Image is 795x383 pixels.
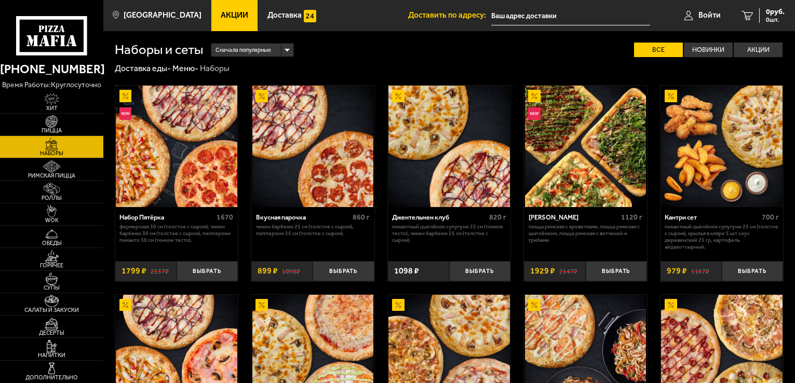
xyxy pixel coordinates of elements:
[621,213,642,222] span: 1120 г
[634,43,683,58] label: Все
[529,213,618,221] div: [PERSON_NAME]
[255,299,268,311] img: Акционный
[661,86,783,207] img: Кантри сет
[394,267,419,275] span: 1098 ₽
[586,261,647,281] button: Выбрать
[766,8,785,16] span: 0 руб.
[217,213,233,222] span: 1670
[251,86,374,207] a: АкционныйВкусная парочка
[215,43,271,58] span: Сначала популярные
[667,267,687,275] span: 979 ₽
[530,267,555,275] span: 1929 ₽
[200,63,230,74] div: Наборы
[734,43,783,58] label: Акции
[392,224,506,243] p: Пикантный цыплёнок сулугуни 25 см (тонкое тесто), Чикен Барбекю 25 см (толстое с сыром).
[122,267,146,275] span: 1799 ₽
[665,224,778,250] p: Пикантный цыплёнок сулугуни 25 см (толстое с сыром), крылья в кляре 5 шт соус деревенский 25 гр, ...
[151,267,169,275] s: 2537 ₽
[528,107,541,120] img: Новинка
[116,86,237,207] img: Набор Пятёрка
[684,43,733,58] label: Новинки
[408,11,491,19] span: Доставить по адресу:
[256,213,350,221] div: Вкусная парочка
[388,86,510,207] img: Джентельмен клуб
[524,86,647,207] a: АкционныйНовинкаМама Миа
[119,90,132,102] img: Акционный
[665,90,677,102] img: Акционный
[661,86,784,207] a: АкционныйКантри сет
[698,11,721,19] span: Войти
[115,63,171,73] a: Доставка еды-
[691,267,709,275] s: 1167 ₽
[313,261,374,281] button: Выбрать
[392,90,405,102] img: Акционный
[388,86,511,207] a: АкционныйДжентельмен клуб
[528,299,541,311] img: Акционный
[559,267,577,275] s: 2147 ₽
[252,86,374,207] img: Вкусная парочка
[392,299,405,311] img: Акционный
[119,107,132,120] img: Новинка
[115,43,203,57] h1: Наборы и сеты
[124,11,201,19] span: [GEOGRAPHIC_DATA]
[172,63,198,73] a: Меню-
[177,261,238,281] button: Выбрать
[115,86,238,207] a: АкционныйНовинкаНабор Пятёрка
[282,267,300,275] s: 1098 ₽
[119,299,132,311] img: Акционный
[304,10,316,22] img: 15daf4d41897b9f0e9f617042186c801.svg
[353,213,370,222] span: 860 г
[392,213,486,221] div: Джентельмен клуб
[525,86,646,207] img: Мама Миа
[449,261,510,281] button: Выбрать
[255,90,268,102] img: Акционный
[119,224,233,243] p: Фермерская 30 см (толстое с сыром), Чикен Барбекю 30 см (толстое с сыром), Пепперони Пиканто 30 с...
[258,267,278,275] span: 899 ₽
[256,224,370,237] p: Чикен Барбекю 25 см (толстое с сыром), Пепперони 25 см (толстое с сыром).
[489,213,506,222] span: 820 г
[528,90,541,102] img: Акционный
[529,224,642,243] p: Пицца Римская с креветками, Пицца Римская с цыплёнком, Пицца Римская с ветчиной и грибами.
[119,213,214,221] div: Набор Пятёрка
[491,6,650,25] input: Ваш адрес доставки
[665,299,677,311] img: Акционный
[766,17,785,23] span: 0 шт.
[665,213,759,221] div: Кантри сет
[762,213,779,222] span: 700 г
[221,11,248,19] span: Акции
[267,11,302,19] span: Доставка
[722,261,783,281] button: Выбрать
